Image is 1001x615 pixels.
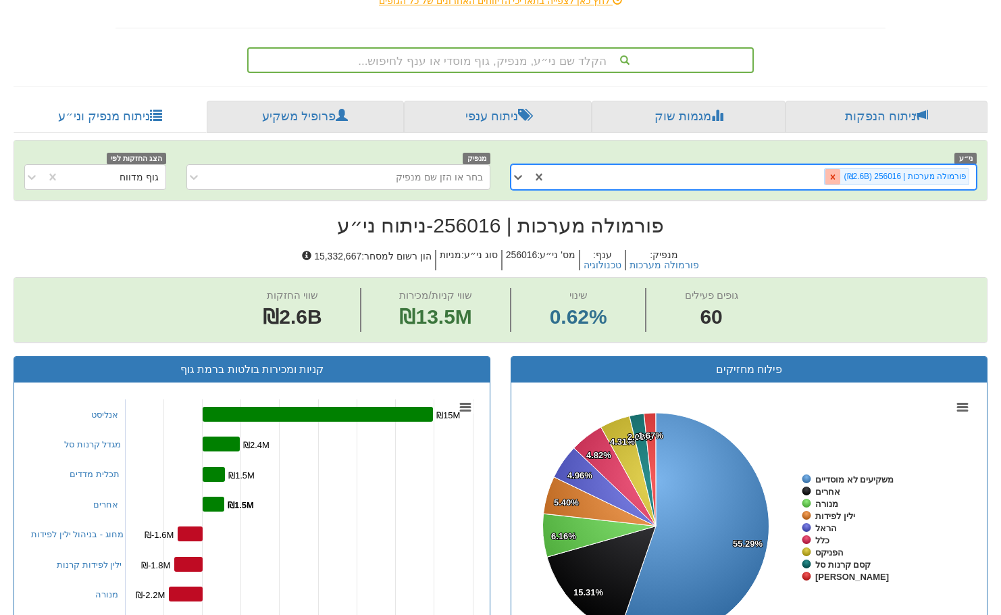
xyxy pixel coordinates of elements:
[145,530,174,540] tspan: ₪-1.6M
[630,260,699,270] button: פורמולה מערכות
[550,303,607,332] span: 0.62%
[815,560,871,570] tspan: קסם קרנות סל
[567,470,592,481] tspan: 4.96%
[627,432,652,442] tspan: 2.08%
[404,101,592,133] a: ניתוח ענפי
[263,305,322,328] span: ₪2.6B
[249,49,752,72] div: הקלד שם ני״ע, מנפיק, גוף מוסדי או ענף לחיפוש...
[815,474,894,485] tspan: משקיעים לא מוסדיים
[586,450,611,460] tspan: 4.82%
[228,500,254,510] tspan: ₪1.5M
[554,497,579,508] tspan: 5.40%
[579,250,625,271] h5: ענף :
[625,250,702,271] h5: מנפיק :
[786,101,987,133] a: ניתוח הנפקות
[733,539,763,549] tspan: 55.29%
[436,410,460,420] tspan: ₪15M
[107,153,166,164] span: הצג החזקות לפי
[93,499,118,510] a: אחרים
[815,499,838,509] tspan: מנורה
[396,170,483,184] div: בחר או הזן שם מנפיק
[521,364,977,376] h3: פילוח מחזיקים
[501,250,579,271] h5: מס' ני״ע : 256016
[228,470,255,481] tspan: ₪1.5M
[31,529,124,539] a: מחוג - בניהול ילין לפידות
[551,531,576,541] tspan: 6.16%
[815,487,840,497] tspan: אחרים
[14,101,207,133] a: ניתוח מנפיק וני״ע
[685,289,738,301] span: גופים פעילים
[64,439,121,449] a: מגדל קרנות סל
[207,101,404,133] a: פרופיל משקיע
[592,101,786,133] a: מגמות שוק
[243,440,269,450] tspan: ₪2.4M
[573,587,604,597] tspan: 15.31%
[95,589,118,599] a: מנורה
[136,590,165,600] tspan: ₪-2.2M
[57,560,122,570] a: ילין לפידות קרנות
[141,560,170,570] tspan: ₪-1.8M
[24,364,480,376] h3: קניות ומכירות בולטות ברמת גוף
[399,305,471,328] span: ₪13.5M
[840,169,969,184] div: פורמולה מערכות | 256016 (₪2.6B)
[14,214,987,237] h2: פורמולה מערכות | 256016 - ניתוח ני״ע
[70,469,120,479] a: תכלית מדדים
[569,289,588,301] span: שינוי
[435,250,501,271] h5: סוג ני״ע : מניות
[399,289,471,301] span: שווי קניות/מכירות
[120,170,159,184] div: גוף מדווח
[299,250,435,271] h5: הון רשום למסחר : 15,332,667
[815,535,829,545] tspan: כלל
[815,523,837,533] tspan: הראל
[584,260,621,270] button: טכנולוגיה
[91,410,118,420] a: אנליסט
[815,511,855,521] tspan: ילין לפידות
[267,289,318,301] span: שווי החזקות
[610,437,635,447] tspan: 4.31%
[463,153,490,164] span: מנפיק
[815,572,889,582] tspan: [PERSON_NAME]
[815,547,844,558] tspan: הפניקס
[954,153,977,164] span: ני״ע
[685,303,738,332] span: 60
[638,430,663,441] tspan: 1.67%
